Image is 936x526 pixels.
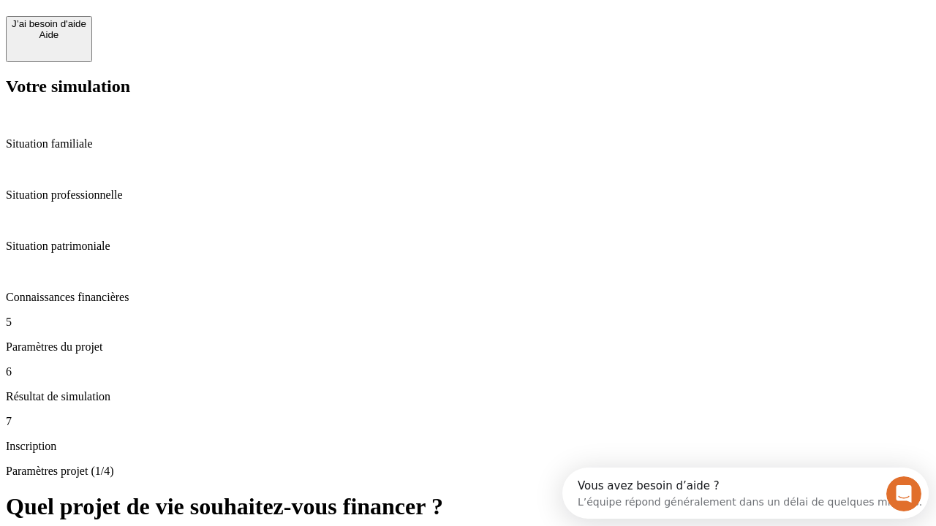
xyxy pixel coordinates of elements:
[6,16,92,62] button: J’ai besoin d'aideAide
[6,415,930,428] p: 7
[6,316,930,329] p: 5
[12,18,86,29] div: J’ai besoin d'aide
[6,240,930,253] p: Situation patrimoniale
[6,6,403,46] div: Ouvrir le Messenger Intercom
[6,291,930,304] p: Connaissances financières
[6,77,930,96] h2: Votre simulation
[562,468,929,519] iframe: Intercom live chat discovery launcher
[6,493,930,520] h1: Quel projet de vie souhaitez-vous financer ?
[6,137,930,150] p: Situation familiale
[6,465,930,478] p: Paramètres projet (1/4)
[12,29,86,40] div: Aide
[15,24,360,39] div: L’équipe répond généralement dans un délai de quelques minutes.
[6,365,930,378] p: 6
[6,340,930,354] p: Paramètres du projet
[6,440,930,453] p: Inscription
[6,390,930,403] p: Résultat de simulation
[886,476,921,511] iframe: Intercom live chat
[15,12,360,24] div: Vous avez besoin d’aide ?
[6,188,930,202] p: Situation professionnelle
